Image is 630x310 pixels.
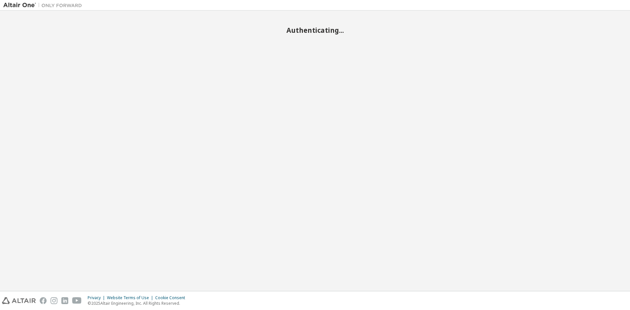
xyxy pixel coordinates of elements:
[72,297,82,304] img: youtube.svg
[61,297,68,304] img: linkedin.svg
[2,297,36,304] img: altair_logo.svg
[40,297,47,304] img: facebook.svg
[51,297,57,304] img: instagram.svg
[107,295,155,300] div: Website Terms of Use
[3,2,85,9] img: Altair One
[3,26,627,34] h2: Authenticating...
[155,295,189,300] div: Cookie Consent
[88,300,189,306] p: © 2025 Altair Engineering, Inc. All Rights Reserved.
[88,295,107,300] div: Privacy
